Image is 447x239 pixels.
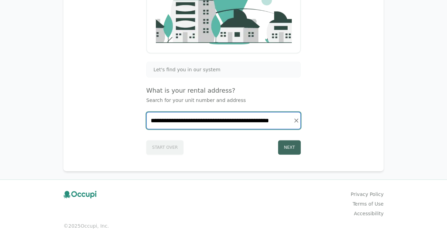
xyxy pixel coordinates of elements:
input: Start typing... [147,112,300,129]
span: Let's find you in our system [153,66,220,73]
a: Accessibility [354,210,384,217]
p: Search for your unit number and address [146,97,301,104]
h4: What is your rental address? [146,86,301,95]
a: Privacy Policy [351,191,384,198]
button: Next [278,140,301,155]
small: © 2025 Occupi, Inc. [63,222,384,229]
button: Clear [291,116,301,125]
a: Terms of Use [352,200,384,207]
